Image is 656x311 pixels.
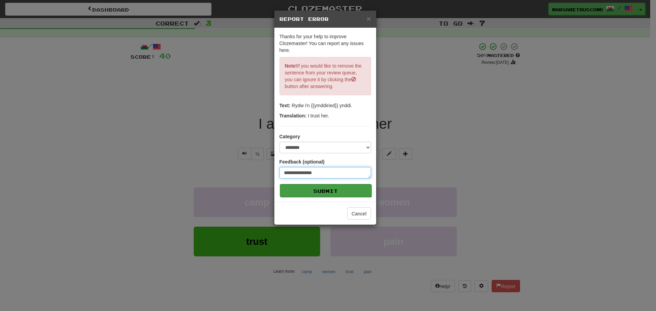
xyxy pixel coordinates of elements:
font: Text: [279,103,290,108]
font: × [367,15,371,23]
button: Close [367,15,371,22]
font: Note! [285,63,297,69]
button: Submit [280,184,371,197]
font: button after answering. [285,84,333,89]
font: Thanks for your help to improve Clozemaster! You can report any issues here. [279,34,364,53]
font: Rydw i'n {{ymddiried}} ynddi. [292,103,352,108]
font: If you would like to remove the sentence from your review queue, you can ignore it by clicking the [285,63,362,82]
font: I trust her. [308,113,329,118]
font: Translation: [279,113,306,118]
font: Submit [313,188,338,194]
font: Feedback (optional) [279,159,325,165]
font: Category [279,134,300,139]
font: Cancel [352,211,367,216]
button: Cancel [347,207,371,220]
font: Report Error [279,16,329,22]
